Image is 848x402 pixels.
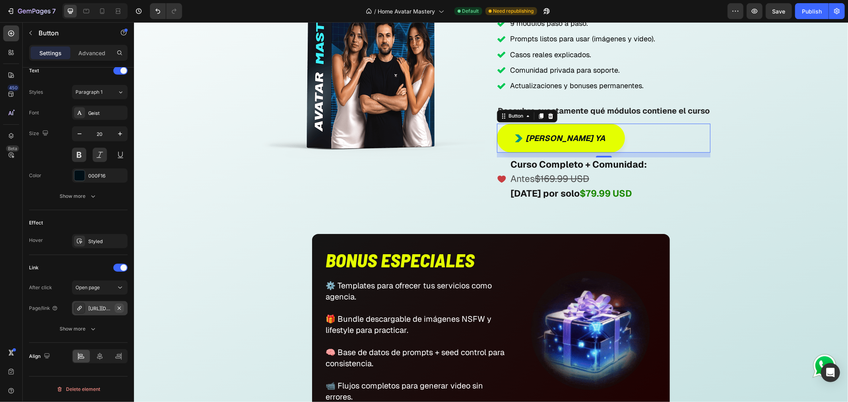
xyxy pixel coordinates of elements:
[795,3,829,19] button: Publish
[29,128,50,139] div: Size
[29,351,52,362] div: Align
[397,249,516,368] img: gempages_570357700764894432-b1e775ce-c51a-4810-81a8-7495829ddfad.gif
[134,22,848,402] iframe: Design area
[29,172,41,179] div: Color
[392,110,473,122] p: [PERSON_NAME] ya
[29,237,43,244] div: Hover
[29,305,58,312] div: Page/link
[29,219,43,226] div: Effect
[192,313,377,347] p: 🧠 Base de datos de prompts + seed control para consistencia.
[376,59,510,68] span: Actualizaciones y bonuses permanentes.
[376,43,486,52] span: Comunidad privada para soporte.
[72,85,128,99] button: Paragraph 1
[373,90,391,97] div: Button
[462,8,479,15] span: Default
[29,383,128,396] button: Delete element
[29,67,39,74] div: Text
[29,322,128,336] button: Show more
[376,12,521,21] span: Prompts listos para usar (imágenes y video).
[3,3,59,19] button: 7
[191,224,378,251] h2: Bonus Especiales
[88,172,126,180] div: 000F16
[60,325,97,333] div: Show more
[29,89,43,96] div: Styles
[56,385,100,394] div: Delete element
[29,189,128,203] button: Show more
[364,83,576,94] p: Descubre exactamente qué módulos contiene el curso
[378,7,435,15] span: Home Avatar Mastery
[8,85,19,91] div: 450
[376,28,457,37] span: Casos reales explicados.
[39,28,106,38] p: Button
[29,284,52,291] div: After click
[821,363,840,382] div: Open Intercom Messenger
[88,305,111,312] div: [URL][DOMAIN_NAME]
[150,3,182,19] div: Undo/Redo
[78,49,105,57] p: Advanced
[76,89,103,96] span: Paragraph 1
[766,3,792,19] button: Save
[29,109,39,116] div: Font
[76,284,100,290] span: Open page
[375,7,376,15] span: /
[376,165,446,177] strong: [DATE] por solo
[772,8,786,15] span: Save
[39,49,62,57] p: Settings
[29,264,39,271] div: Link
[88,238,126,245] div: Styled
[6,145,19,152] div: Beta
[72,280,128,295] button: Open page
[52,6,56,16] p: 7
[192,258,377,280] p: ⚙️ Templates para ofrecer tus servicios como agencia.
[376,136,513,148] strong: Curso Completo + Comunidad:
[192,280,377,313] p: 🎁 Bundle descargable de imágenes NSFW y lifestyle para practicar.
[60,192,97,200] div: Show more
[493,8,534,15] span: Need republishing
[401,151,455,162] s: $169.99 USD
[376,151,455,162] span: Antes
[802,7,822,15] div: Publish
[88,110,126,117] div: Geist
[446,165,498,177] strong: $79.99 USD
[363,101,491,130] a: [PERSON_NAME] ya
